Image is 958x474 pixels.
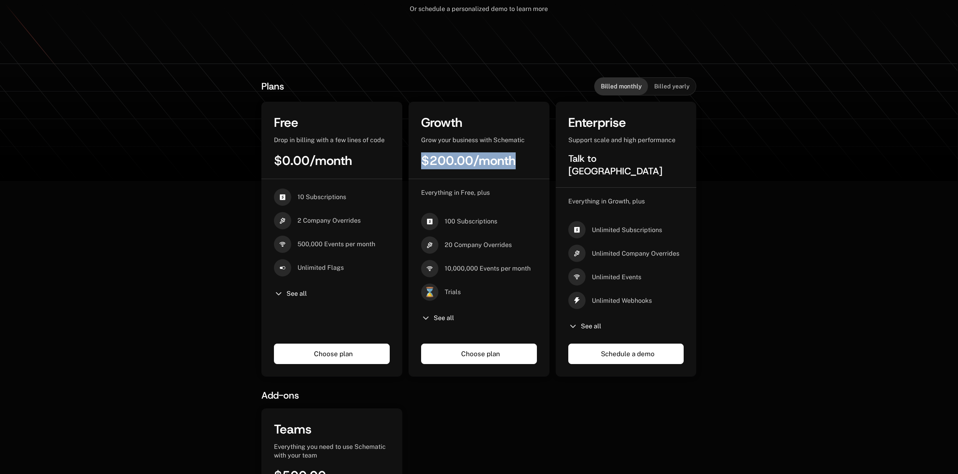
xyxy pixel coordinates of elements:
[421,152,473,169] span: $200.00
[297,240,375,249] span: 500,000 Events per month
[297,264,344,272] span: Unlimited Flags
[274,114,298,131] span: Free
[421,114,462,131] span: Growth
[421,136,525,144] span: Grow your business with Schematic
[274,189,291,206] i: cashapp
[434,315,454,321] span: See all
[421,284,438,301] span: ⌛
[274,136,385,144] span: Drop in billing with a few lines of code
[568,245,586,262] i: hammer
[581,323,601,329] span: See all
[297,216,361,225] span: 2 Company Overrides
[274,344,390,364] a: Choose plan
[261,80,284,93] span: Plans
[421,213,438,230] i: cashapp
[274,152,310,169] span: $0.00
[274,236,291,253] i: signal
[274,259,291,276] i: boolean-on
[473,152,516,169] span: / month
[601,82,642,90] span: Billed monthly
[274,443,386,459] span: Everything you need to use Schematic with your team
[297,193,346,201] span: 10 Subscriptions
[654,82,690,90] span: Billed yearly
[421,189,490,196] span: Everything in Free, plus
[568,221,586,238] i: cashapp
[445,217,497,226] span: 100 Subscriptions
[274,212,291,229] i: hammer
[410,5,548,13] span: Or schedule a personalized demo to learn more
[592,273,641,282] span: Unlimited Events
[421,344,537,364] a: Choose plan
[568,152,662,178] span: Talk to [GEOGRAPHIC_DATA]
[421,313,431,323] i: chevron-down
[445,264,531,273] span: 10,000,000 Events per month
[445,241,512,249] span: 20 Company Overrides
[274,289,283,298] i: chevron-down
[568,322,578,331] i: chevron-down
[568,268,586,285] i: signal
[445,288,461,296] span: Trials
[421,236,438,254] i: hammer
[310,152,352,169] span: / month
[568,198,645,205] span: Everything in Growth, plus
[568,344,684,364] a: Schedule a demo
[286,291,307,297] span: See all
[274,421,312,437] span: Teams
[592,296,652,305] span: Unlimited Webhooks
[261,389,299,402] span: Add-ons
[592,249,679,258] span: Unlimited Company Overrides
[592,226,662,234] span: Unlimited Subscriptions
[568,114,626,131] span: Enterprise
[421,260,438,277] i: signal
[568,136,675,144] span: Support scale and high performance
[568,292,586,309] i: thunder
